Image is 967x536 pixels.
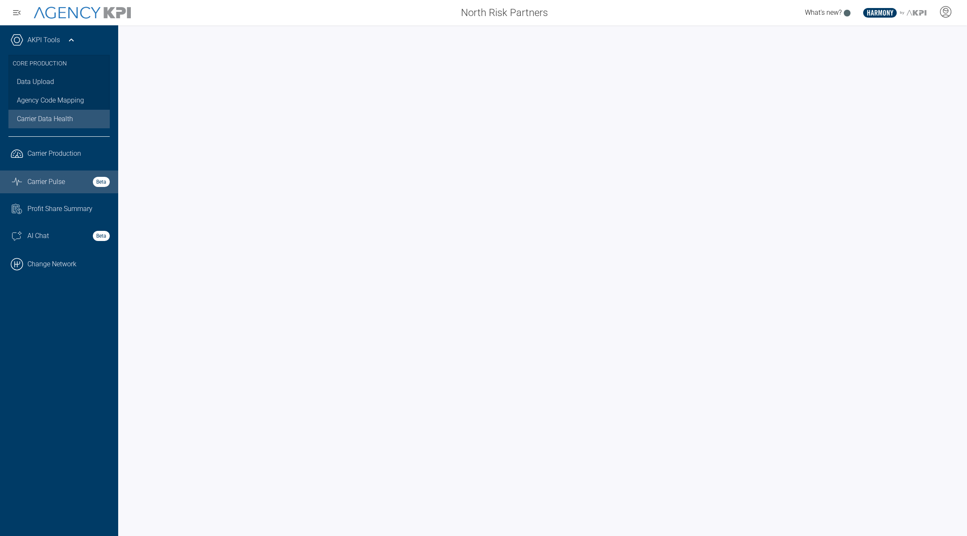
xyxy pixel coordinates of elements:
a: Agency Code Mapping [8,91,110,110]
img: AgencyKPI [34,7,131,19]
strong: Beta [93,177,110,187]
span: Carrier Data Health [17,114,73,124]
h3: Core Production [13,55,106,73]
span: Profit Share Summary [27,204,92,214]
span: Carrier Production [27,149,81,159]
span: North Risk Partners [461,5,548,20]
strong: Beta [93,231,110,241]
a: AKPI Tools [27,35,60,45]
span: What's new? [805,8,842,16]
a: Carrier Data Health [8,110,110,128]
span: AI Chat [27,231,49,241]
span: Carrier Pulse [27,177,65,187]
a: Data Upload [8,73,110,91]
